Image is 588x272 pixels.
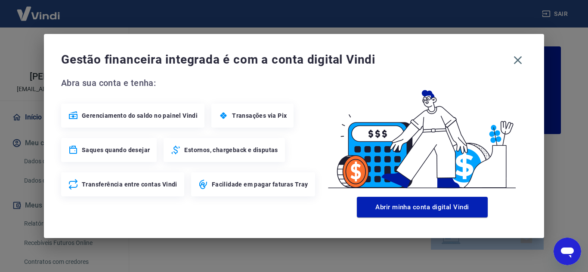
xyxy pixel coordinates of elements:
span: Facilidade em pagar faturas Tray [212,180,308,189]
button: Abrir minha conta digital Vindi [357,197,488,217]
span: Estornos, chargeback e disputas [184,146,278,154]
img: Good Billing [318,76,527,193]
span: Abra sua conta e tenha: [61,76,318,90]
span: Gerenciamento do saldo no painel Vindi [82,111,198,120]
span: Gestão financeira integrada é com a conta digital Vindi [61,51,509,68]
span: Saques quando desejar [82,146,150,154]
span: Transações via Pix [232,111,287,120]
span: Transferência entre contas Vindi [82,180,177,189]
iframe: Botão para abrir a janela de mensagens [554,238,581,265]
